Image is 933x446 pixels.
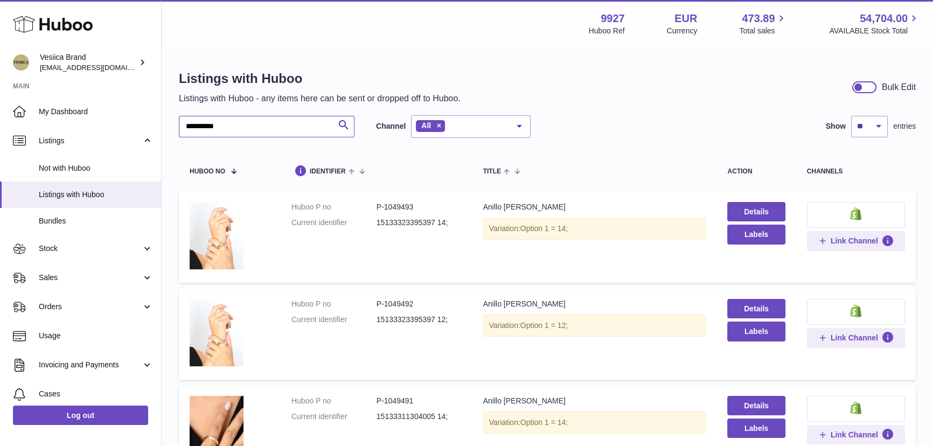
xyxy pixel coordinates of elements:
dt: Current identifier [291,315,377,325]
span: Orders [39,302,142,312]
dd: 15133323395397 14; [377,218,462,228]
a: Details [727,202,785,221]
span: My Dashboard [39,107,153,117]
span: Stock [39,243,142,254]
span: Link Channel [831,430,878,440]
dt: Huboo P no [291,299,377,309]
label: Show [826,121,846,131]
span: Sales [39,273,142,283]
div: Variation: [483,218,706,240]
span: Link Channel [831,333,878,343]
img: shopify-small.png [850,401,861,414]
dd: P-1049493 [377,202,462,212]
div: Currency [667,26,698,36]
label: Channel [376,121,406,131]
div: Anillo [PERSON_NAME] [483,396,706,406]
dd: P-1049491 [377,396,462,406]
div: Bulk Edit [882,81,916,93]
div: Anillo [PERSON_NAME] [483,202,706,212]
span: [EMAIL_ADDRESS][DOMAIN_NAME] [40,63,158,72]
strong: 9927 [601,11,625,26]
span: Invoicing and Payments [39,360,142,370]
span: Option 1 = 14; [520,418,568,427]
span: Total sales [739,26,787,36]
div: Anillo [PERSON_NAME] [483,299,706,309]
p: Listings with Huboo - any items here can be sent or dropped off to Huboo. [179,93,461,104]
div: channels [807,168,905,175]
span: Option 1 = 14; [520,224,568,233]
a: 473.89 Total sales [739,11,787,36]
span: Huboo no [190,168,225,175]
img: internalAdmin-9927@internal.huboo.com [13,54,29,71]
a: Log out [13,406,148,425]
button: Link Channel [807,328,905,347]
button: Link Channel [807,231,905,250]
dd: 15133323395397 12; [377,315,462,325]
span: Listings with Huboo [39,190,153,200]
div: action [727,168,785,175]
dt: Huboo P no [291,396,377,406]
span: Link Channel [831,236,878,246]
span: title [483,168,501,175]
dt: Huboo P no [291,202,377,212]
span: identifier [310,168,346,175]
span: Bundles [39,216,153,226]
div: Variation: [483,315,706,337]
dt: Current identifier [291,412,377,422]
img: shopify-small.png [850,207,861,220]
dd: P-1049492 [377,299,462,309]
div: Vesiica Brand [40,52,137,73]
span: AVAILABLE Stock Total [829,26,920,36]
span: 54,704.00 [860,11,908,26]
button: Labels [727,419,785,438]
span: Cases [39,389,153,399]
a: 54,704.00 AVAILABLE Stock Total [829,11,920,36]
h1: Listings with Huboo [179,70,461,87]
span: Option 1 = 12; [520,321,568,330]
div: Variation: [483,412,706,434]
span: entries [893,121,916,131]
div: Huboo Ref [589,26,625,36]
button: Link Channel [807,425,905,444]
img: shopify-small.png [850,304,861,317]
span: 473.89 [742,11,775,26]
button: Labels [727,322,785,341]
dd: 15133311304005 14; [377,412,462,422]
img: Anillo Daphne Plateado [190,202,243,269]
dt: Current identifier [291,218,377,228]
img: Anillo Daphne Plateado [190,299,243,366]
a: Details [727,396,785,415]
span: Usage [39,331,153,341]
span: Listings [39,136,142,146]
a: Details [727,299,785,318]
strong: EUR [674,11,697,26]
span: All [421,121,431,130]
span: Not with Huboo [39,163,153,173]
button: Labels [727,225,785,244]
